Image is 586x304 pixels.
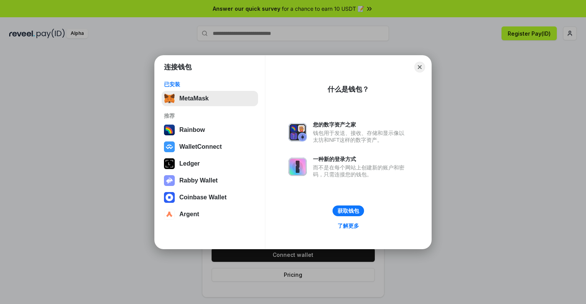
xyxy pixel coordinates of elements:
h1: 连接钱包 [164,62,192,72]
div: 已安装 [164,81,256,88]
div: Argent [179,211,199,218]
div: 推荐 [164,112,256,119]
div: Rainbow [179,127,205,133]
div: Rabby Wallet [179,177,218,184]
button: Ledger [162,156,258,171]
img: svg+xml,%3Csvg%20xmlns%3D%22http%3A%2F%2Fwww.w3.org%2F2000%2Fsvg%22%20fill%3D%22none%22%20viewBox... [164,175,175,186]
button: MetaMask [162,91,258,106]
div: 而不是在每个网站上创建新的账户和密码，只需连接您的钱包。 [313,164,408,178]
img: svg+xml,%3Csvg%20fill%3D%22none%22%20height%3D%2233%22%20viewBox%3D%220%200%2035%2033%22%20width%... [164,93,175,104]
img: svg+xml,%3Csvg%20width%3D%2228%22%20height%3D%2228%22%20viewBox%3D%220%200%2028%2028%22%20fill%3D... [164,209,175,220]
div: 您的数字资产之家 [313,121,408,128]
div: 一种新的登录方式 [313,156,408,163]
button: Argent [162,207,258,222]
a: 了解更多 [333,221,364,231]
button: Coinbase Wallet [162,190,258,205]
div: MetaMask [179,95,209,102]
img: svg+xml,%3Csvg%20xmlns%3D%22http%3A%2F%2Fwww.w3.org%2F2000%2Fsvg%22%20fill%3D%22none%22%20viewBox... [288,158,307,176]
div: Ledger [179,160,200,167]
button: WalletConnect [162,139,258,154]
button: 获取钱包 [333,205,364,216]
img: svg+xml,%3Csvg%20width%3D%2228%22%20height%3D%2228%22%20viewBox%3D%220%200%2028%2028%22%20fill%3D... [164,192,175,203]
img: svg+xml,%3Csvg%20xmlns%3D%22http%3A%2F%2Fwww.w3.org%2F2000%2Fsvg%22%20width%3D%2228%22%20height%3... [164,158,175,169]
div: 获取钱包 [338,207,359,214]
div: 钱包用于发送、接收、存储和显示像以太坊和NFT这样的数字资产。 [313,130,408,143]
div: Coinbase Wallet [179,194,227,201]
div: 了解更多 [338,222,359,229]
button: Rainbow [162,122,258,138]
button: Close [414,62,425,72]
img: svg+xml,%3Csvg%20width%3D%2228%22%20height%3D%2228%22%20viewBox%3D%220%200%2028%2028%22%20fill%3D... [164,141,175,152]
img: svg+xml,%3Csvg%20xmlns%3D%22http%3A%2F%2Fwww.w3.org%2F2000%2Fsvg%22%20fill%3D%22none%22%20viewBox... [288,123,307,141]
div: WalletConnect [179,143,222,150]
button: Rabby Wallet [162,173,258,188]
img: svg+xml,%3Csvg%20width%3D%22120%22%20height%3D%22120%22%20viewBox%3D%220%200%20120%20120%22%20fil... [164,125,175,135]
div: 什么是钱包？ [328,85,369,94]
